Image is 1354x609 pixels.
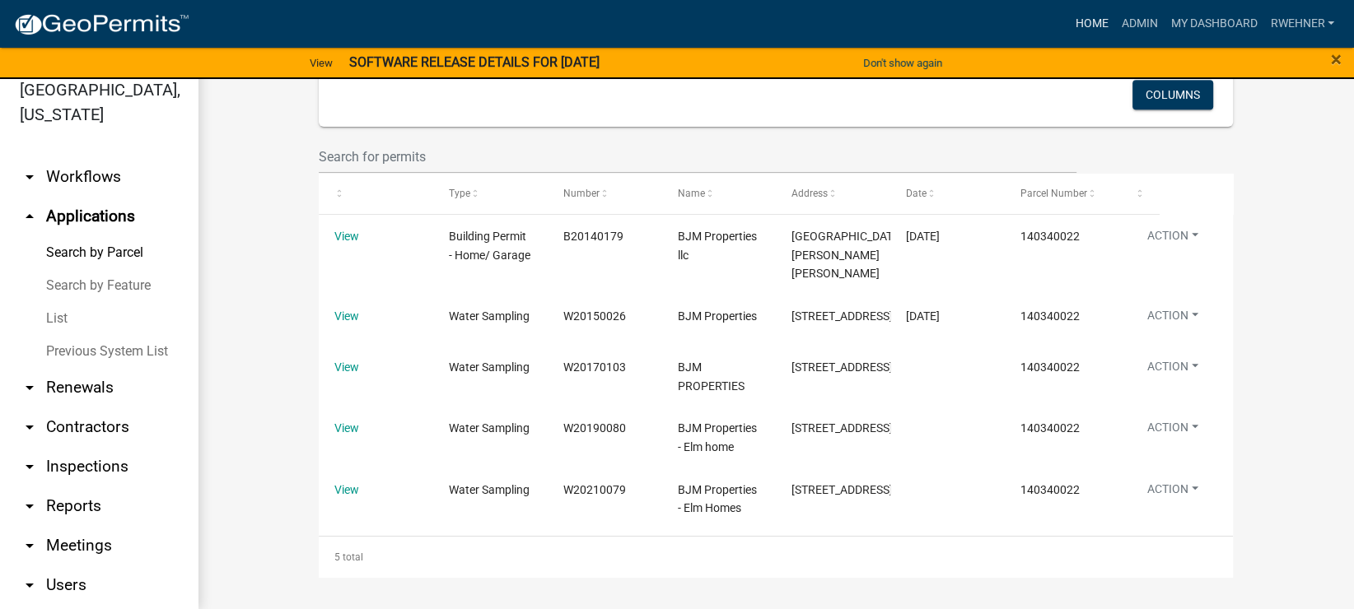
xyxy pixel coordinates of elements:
span: Number [563,188,600,199]
datatable-header-cell: Parcel Number [1005,174,1119,213]
datatable-header-cell: Address [776,174,890,213]
i: arrow_drop_down [20,457,40,477]
span: 5/6/2015 [906,309,940,323]
button: Action [1134,481,1212,504]
input: Search for permits [319,140,1076,174]
i: arrow_drop_down [20,496,40,516]
span: 204 2ND ST SW [791,421,893,435]
a: View [303,49,339,77]
span: Water Sampling [449,309,530,323]
span: W20170103 [563,360,626,374]
i: arrow_drop_down [20,536,40,556]
span: 8/21/2014 [906,230,940,243]
a: Home [1068,8,1114,40]
a: View [334,230,359,243]
a: View [334,309,359,323]
span: 204 2ND ST SW [791,483,893,496]
strong: SOFTWARE RELEASE DETAILS FOR [DATE] [349,54,600,70]
button: Close [1331,49,1342,69]
span: BJM PROPERTIES [677,360,744,393]
span: BJM Properties - Elm home [677,421,756,453]
a: My Dashboard [1164,8,1263,40]
datatable-header-cell: Name [661,174,776,213]
span: W20190080 [563,421,626,435]
a: Admin [1114,8,1164,40]
span: Water Sampling [449,483,530,496]
a: View [334,360,359,374]
datatable-header-cell: Number [548,174,662,213]
span: 204 2ND ST SW [791,360,893,374]
i: arrow_drop_down [20,575,40,595]
a: rwehner [1263,8,1341,40]
span: Name [677,188,704,199]
span: Address [791,188,828,199]
i: arrow_drop_up [20,207,40,226]
button: Action [1134,358,1212,382]
button: Action [1134,307,1212,331]
span: Parcel Number [1020,188,1087,199]
datatable-header-cell: Date [890,174,1005,213]
span: 22600 700TH AVE ALBERT LEA [791,230,903,281]
span: W20210079 [563,483,626,496]
div: 5 total [319,537,1233,578]
span: Date [906,188,927,199]
span: 140340022 [1020,421,1080,435]
span: Type [449,188,470,199]
i: arrow_drop_down [20,167,40,187]
span: BJM Properties - Elm Homes [677,483,756,515]
span: BJM Properties llc [677,230,756,262]
span: Building Permit - Home/ Garage [449,230,530,262]
span: 140340022 [1020,309,1080,323]
button: Action [1134,419,1212,443]
i: arrow_drop_down [20,417,40,437]
span: Water Sampling [449,360,530,374]
span: 204 2ND ST SW [791,309,893,323]
i: arrow_drop_down [20,378,40,397]
button: Don't show again [857,49,949,77]
span: 140340022 [1020,483,1080,496]
span: Water Sampling [449,421,530,435]
span: W20150026 [563,309,626,323]
span: BJM Properties [677,309,756,323]
a: View [334,421,359,435]
span: 140340022 [1020,360,1080,374]
datatable-header-cell: Type [433,174,548,213]
button: Columns [1132,80,1213,109]
a: View [334,483,359,496]
span: × [1331,48,1342,71]
span: B20140179 [563,230,623,243]
span: 140340022 [1020,230,1080,243]
button: Action [1134,227,1212,251]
